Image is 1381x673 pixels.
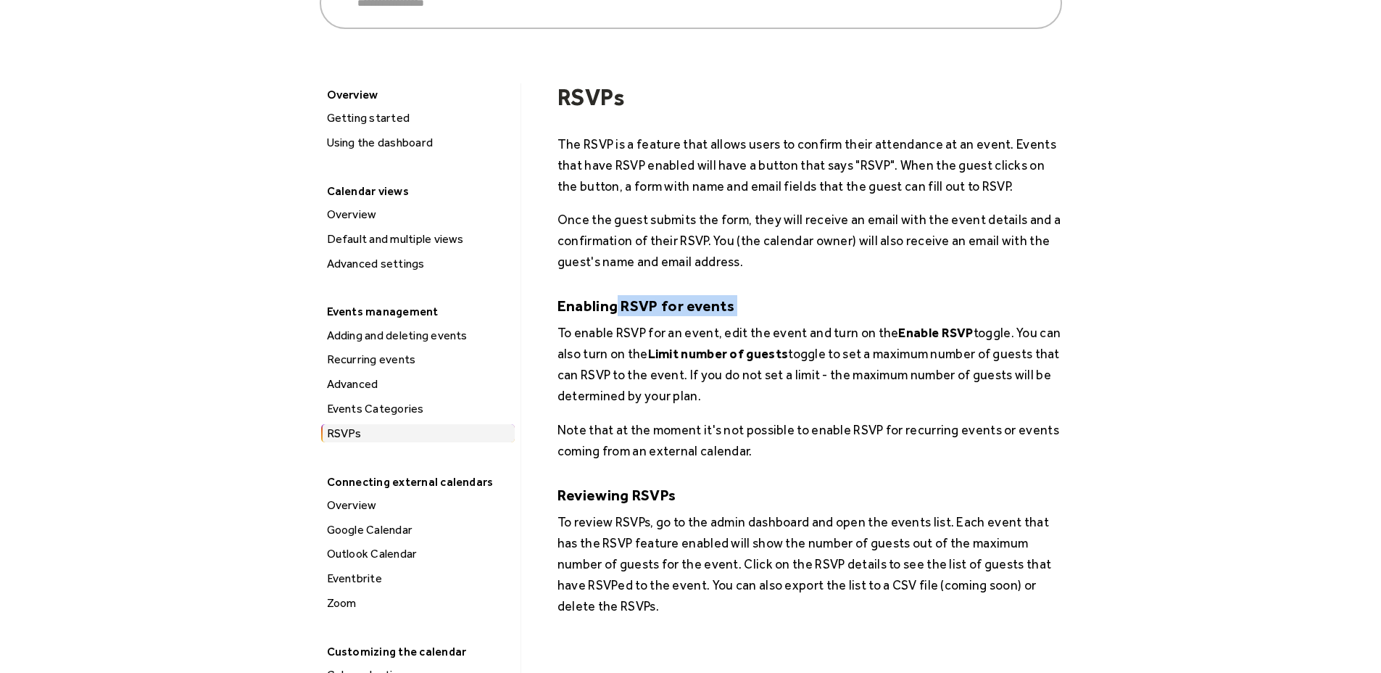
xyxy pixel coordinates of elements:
[320,640,513,663] div: Customizing the calendar
[321,569,515,588] a: Eventbrite
[557,629,1062,651] p: ‍
[323,424,515,443] div: RSVPs
[557,322,1062,406] p: To enable RSVP for an event, edit the event and turn on the toggle. You can also turn on the togg...
[320,180,513,202] div: Calendar views
[320,83,513,106] div: Overview
[323,255,515,273] div: Advanced settings
[648,346,789,361] strong: Limit number of guests
[321,521,515,540] a: Google Calendar
[323,133,515,152] div: Using the dashboard
[323,594,515,613] div: Zoom
[320,471,513,493] div: Connecting external calendars
[321,205,515,224] a: Overview
[557,133,1062,197] p: The RSVP is a feature that allows users to confirm their attendance at an event. Events that have...
[898,325,973,340] strong: Enable RSVP
[321,255,515,273] a: Advanced settings
[321,326,515,345] a: Adding and deleting events
[557,295,1062,316] h5: Enabling RSVP for events
[323,350,515,369] div: Recurring events
[323,375,515,394] div: Advanced
[321,350,515,369] a: Recurring events
[321,375,515,394] a: Advanced
[323,545,515,563] div: Outlook Calendar
[321,545,515,563] a: Outlook Calendar
[321,496,515,515] a: Overview
[323,521,515,540] div: Google Calendar
[321,400,515,418] a: Events Categories
[323,400,515,418] div: Events Categories
[321,109,515,128] a: Getting started
[320,300,513,323] div: Events management
[323,109,515,128] div: Getting started
[321,594,515,613] a: Zoom
[557,419,1062,461] p: Note that at the moment it's not possible to enable RSVP for recurring events or events coming fr...
[323,230,515,249] div: Default and multiple views
[323,205,515,224] div: Overview
[323,496,515,515] div: Overview
[321,230,515,249] a: Default and multiple views
[557,209,1062,272] p: Once the guest submits the form, they will receive an email with the event details and a confirma...
[321,133,515,152] a: Using the dashboard
[323,569,515,588] div: Eventbrite
[557,511,1062,616] p: To review RSVPs, go to the admin dashboard and open the events list. Each event that has the RSVP...
[557,484,1062,505] h5: Reviewing RSVPs
[557,83,1062,111] h1: RSVPs
[321,424,515,443] a: RSVPs
[323,326,515,345] div: Adding and deleting events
